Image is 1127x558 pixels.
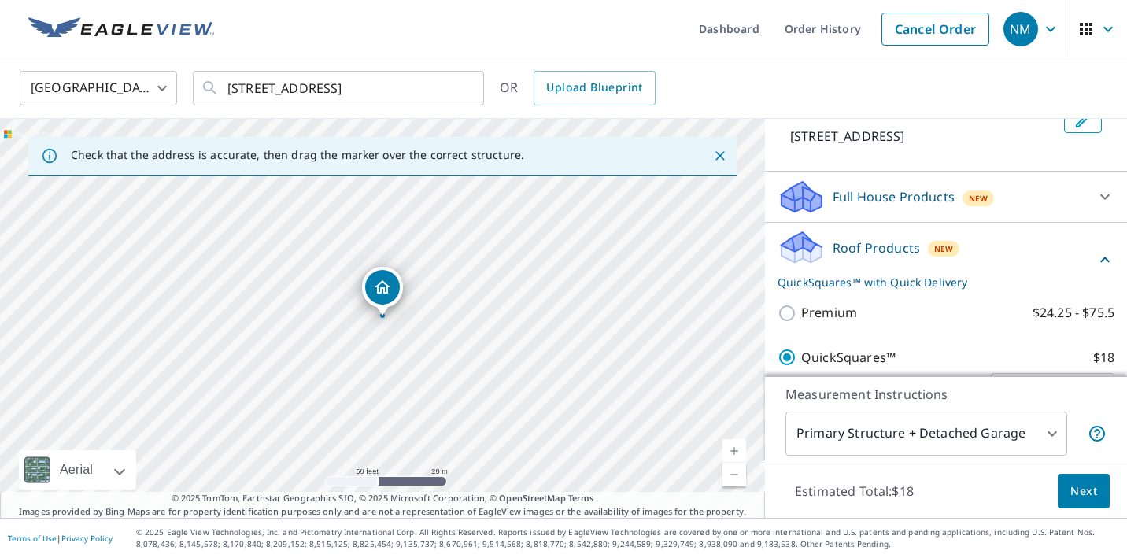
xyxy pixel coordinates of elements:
[1033,303,1114,323] p: $24.25 - $75.5
[8,533,57,544] a: Terms of Use
[778,229,1114,290] div: Roof ProductsNewQuickSquares™ with Quick Delivery
[801,348,896,368] p: QuickSquares™
[1093,348,1114,368] p: $18
[71,148,524,162] p: Check that the address is accurate, then drag the marker over the correct structure.
[991,365,1114,409] div: Quick $0
[785,412,1067,456] div: Primary Structure + Detached Garage
[881,13,989,46] a: Cancel Order
[546,78,642,98] span: Upload Blueprint
[782,474,926,508] p: Estimated Total: $18
[778,274,1096,290] p: QuickSquares™ with Quick Delivery
[499,492,565,504] a: OpenStreetMap
[833,187,955,206] p: Full House Products
[790,127,1058,146] p: [STREET_ADDRESS]
[710,146,730,166] button: Close
[172,492,594,505] span: © 2025 TomTom, Earthstar Geographics SIO, © 2025 Microsoft Corporation, ©
[20,66,177,110] div: [GEOGRAPHIC_DATA]
[934,242,954,255] span: New
[8,534,113,543] p: |
[534,71,655,105] a: Upload Blueprint
[61,533,113,544] a: Privacy Policy
[362,267,403,316] div: Dropped pin, building 1, Residential property, 7263 Treeridge Dr Cincinnati, OH 45244
[1003,12,1038,46] div: NM
[722,439,746,463] a: Current Level 19, Zoom In
[227,66,452,110] input: Search by address or latitude-longitude
[568,492,594,504] a: Terms
[136,527,1119,550] p: © 2025 Eagle View Technologies, Inc. and Pictometry International Corp. All Rights Reserved. Repo...
[785,385,1107,404] p: Measurement Instructions
[778,178,1114,216] div: Full House ProductsNew
[55,450,98,490] div: Aerial
[28,17,214,41] img: EV Logo
[500,71,656,105] div: OR
[801,303,857,323] p: Premium
[19,450,136,490] div: Aerial
[1064,108,1102,133] button: Edit building 1
[1058,474,1110,509] button: Next
[1088,424,1107,443] span: Your report will include the primary structure and a detached garage if one exists.
[969,192,988,205] span: New
[833,238,920,257] p: Roof Products
[722,463,746,486] a: Current Level 19, Zoom Out
[1070,482,1097,501] span: Next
